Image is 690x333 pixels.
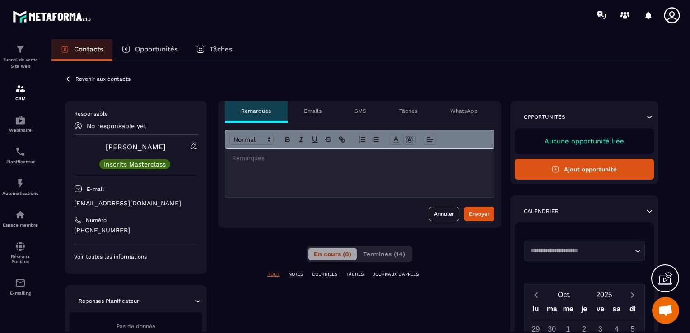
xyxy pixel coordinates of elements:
button: Next month [624,289,641,301]
button: Ajout opportunité [515,159,654,180]
span: En cours (0) [314,250,351,258]
p: CRM [2,96,38,101]
p: Webinaire [2,128,38,133]
p: JOURNAUX D'APPELS [373,271,419,277]
p: No responsable yet [87,122,146,129]
div: ma [544,303,560,319]
div: di [625,303,641,319]
p: E-mail [87,185,104,193]
a: formationformationCRM [2,76,38,108]
a: [PERSON_NAME] [106,143,166,151]
p: Calendrier [524,208,559,215]
p: Opportunités [135,45,178,53]
button: Previous month [528,289,545,301]
a: Contacts [51,39,112,61]
p: Tâches [210,45,233,53]
div: ve [592,303,609,319]
button: Terminés (14) [358,248,410,260]
img: scheduler [15,146,26,157]
img: email [15,277,26,288]
p: WhatsApp [450,107,478,115]
a: Opportunités [112,39,187,61]
img: logo [13,8,94,25]
button: Open years overlay [584,287,624,303]
div: Search for option [524,240,645,261]
p: COURRIELS [312,271,337,277]
img: automations [15,178,26,189]
p: Tunnel de vente Site web [2,57,38,69]
a: formationformationTunnel de vente Site web [2,37,38,76]
img: formation [15,83,26,94]
span: Pas de donnée [117,323,155,329]
p: E-mailing [2,291,38,296]
p: Responsable [74,110,198,117]
a: emailemailE-mailing [2,271,38,302]
img: social-network [15,241,26,252]
p: Aucune opportunité liée [524,137,645,145]
a: schedulerschedulerPlanificateur [2,139,38,171]
div: sa [608,303,625,319]
p: Automatisations [2,191,38,196]
img: formation [15,44,26,55]
span: Terminés (14) [363,250,405,258]
p: [PHONE_NUMBER] [74,226,198,235]
img: automations [15,209,26,220]
div: lu [528,303,544,319]
a: automationsautomationsAutomatisations [2,171,38,203]
p: Voir toutes les informations [74,253,198,260]
p: Contacts [74,45,103,53]
p: Revenir aux contacts [75,76,131,82]
button: Open months overlay [545,287,584,303]
div: Envoyer [469,209,490,218]
p: Emails [304,107,322,115]
p: Planificateur [2,159,38,164]
a: automationsautomationsWebinaire [2,108,38,139]
a: Tâches [187,39,242,61]
p: [EMAIL_ADDRESS][DOMAIN_NAME] [74,199,198,208]
div: je [576,303,592,319]
input: Search for option [527,246,633,255]
p: Espace membre [2,222,38,227]
button: Envoyer [464,207,494,221]
img: automations [15,115,26,125]
p: Inscrits Masterclass [104,161,166,167]
p: SMS [354,107,366,115]
p: Tâches [399,107,417,115]
p: TÂCHES [346,271,364,277]
a: social-networksocial-networkRéseaux Sociaux [2,234,38,271]
p: Numéro [86,217,107,224]
p: Réseaux Sociaux [2,254,38,264]
p: TOUT [268,271,280,277]
p: Remarques [241,107,271,115]
p: Opportunités [524,113,565,120]
a: automationsautomationsEspace membre [2,203,38,234]
button: Annuler [429,207,459,221]
p: Réponses Planificateur [79,297,139,305]
div: Ouvrir le chat [652,297,679,324]
p: NOTES [289,271,303,277]
button: En cours (0) [308,248,357,260]
div: me [560,303,576,319]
